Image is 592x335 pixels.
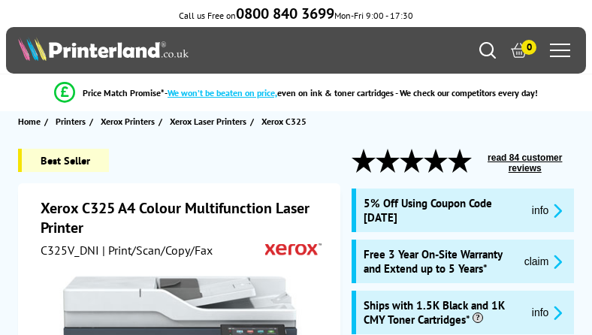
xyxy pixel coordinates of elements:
[479,42,496,59] a: Search
[18,37,189,61] img: Printerland Logo
[168,87,277,98] span: We won’t be beaten on price,
[8,80,584,106] li: modal_Promise
[364,298,520,327] span: Ships with 1.5K Black and 1K CMY Toner Cartridges*
[527,202,567,219] button: promo-description
[236,10,334,21] a: 0800 840 3699
[170,113,246,129] span: Xerox Laser Printers
[364,247,512,276] span: Free 3 Year On-Site Warranty and Extend up to 5 Years*
[236,4,334,23] b: 0800 840 3699
[56,113,86,129] span: Printers
[18,149,109,172] span: Best Seller
[511,42,527,59] a: 0
[364,196,520,225] span: 5% Off Using Coupon Code [DATE]
[83,87,165,98] span: Price Match Promise*
[165,87,538,98] div: - even on ink & toner cartridges - We check our competitors every day!
[56,113,89,129] a: Printers
[41,243,99,258] span: C325V_DNI
[261,116,307,127] span: Xerox C325
[520,253,567,270] button: promo-description
[476,152,574,174] button: read 84 customer reviews
[265,237,322,260] img: Xerox
[41,198,322,237] h1: Xerox C325 A4 Colour Multifunction Laser Printer
[521,40,536,55] span: 0
[101,113,159,129] a: Xerox Printers
[18,113,44,129] a: Home
[170,113,250,129] a: Xerox Laser Printers
[527,304,567,321] button: promo-description
[101,113,155,129] span: Xerox Printers
[18,37,296,64] a: Printerland Logo
[18,113,41,129] span: Home
[102,243,213,258] span: | Print/Scan/Copy/Fax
